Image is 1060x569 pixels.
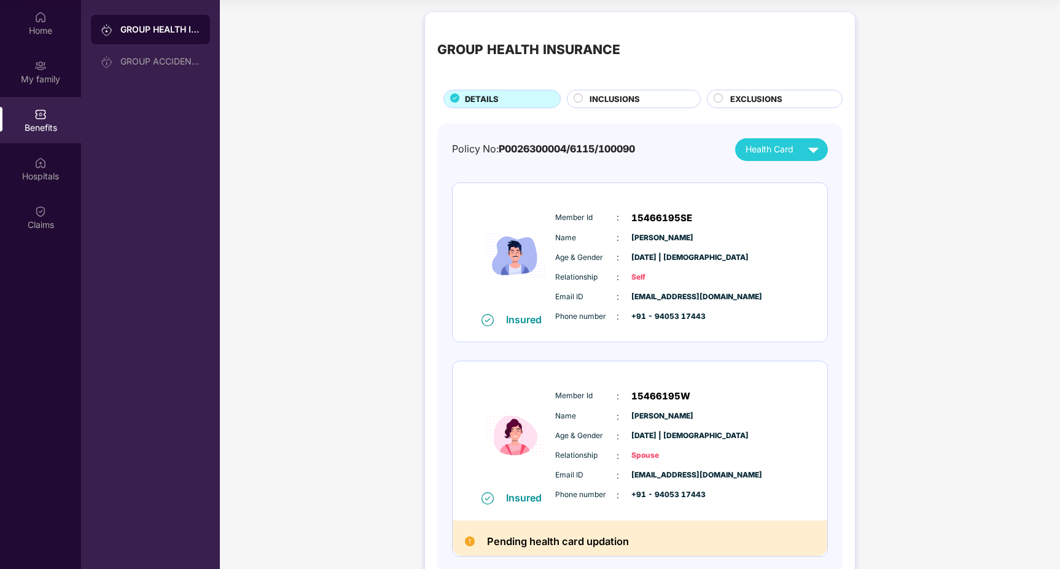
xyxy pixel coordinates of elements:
[555,291,617,303] span: Email ID
[555,489,617,501] span: Phone number
[34,108,47,120] img: svg+xml;base64,PHN2ZyBpZD0iQmVuZWZpdHMiIHhtbG5zPSJodHRwOi8vd3d3LnczLm9yZy8yMDAwL3N2ZyIgd2lkdGg9Ij...
[120,57,200,66] div: GROUP ACCIDENTAL INSURANCE
[478,377,552,491] img: icon
[631,450,693,461] span: Spouse
[555,232,617,244] span: Name
[631,430,693,442] span: [DATE] | [DEMOGRAPHIC_DATA]
[101,56,113,68] img: svg+xml;base64,PHN2ZyB3aWR0aD0iMjAiIGhlaWdodD0iMjAiIHZpZXdCb3g9IjAgMCAyMCAyMCIgZmlsbD0ibm9uZSIgeG...
[631,291,693,303] span: [EMAIL_ADDRESS][DOMAIN_NAME]
[555,272,617,283] span: Relationship
[590,93,640,106] span: INCLUSIONS
[803,139,824,160] img: svg+xml;base64,PHN2ZyB4bWxucz0iaHR0cDovL3d3dy53My5vcmcvMjAwMC9zdmciIHZpZXdCb3g9IjAgMCAyNCAyNCIgd2...
[631,489,693,501] span: +91 - 94053 17443
[730,93,782,106] span: EXCLUSIONS
[617,211,619,224] span: :
[631,311,693,323] span: +91 - 94053 17443
[735,138,828,161] button: Health Card
[481,314,494,326] img: svg+xml;base64,PHN2ZyB4bWxucz0iaHR0cDovL3d3dy53My5vcmcvMjAwMC9zdmciIHdpZHRoPSIxNiIgaGVpZ2h0PSIxNi...
[746,143,793,156] span: Health Card
[555,469,617,481] span: Email ID
[437,39,620,60] div: GROUP HEALTH INSURANCE
[631,232,693,244] span: [PERSON_NAME]
[631,211,692,226] span: 15466195SE
[617,310,619,323] span: :
[499,143,635,155] span: P0026300004/6115/100090
[506,313,549,326] div: Insured
[555,390,617,402] span: Member Id
[465,536,475,546] img: Pending
[506,492,549,504] div: Insured
[555,311,617,323] span: Phone number
[617,410,619,423] span: :
[631,389,690,404] span: 15466195W
[631,252,693,264] span: [DATE] | [DEMOGRAPHIC_DATA]
[617,251,619,264] span: :
[120,23,200,36] div: GROUP HEALTH INSURANCE
[555,430,617,442] span: Age & Gender
[452,141,635,157] div: Policy No:
[617,390,619,403] span: :
[617,430,619,443] span: :
[34,205,47,218] img: svg+xml;base64,PHN2ZyBpZD0iQ2xhaW0iIHhtbG5zPSJodHRwOi8vd3d3LnczLm9yZy8yMDAwL3N2ZyIgd2lkdGg9IjIwIi...
[465,93,499,106] span: DETAILS
[617,469,619,482] span: :
[34,11,47,23] img: svg+xml;base64,PHN2ZyBpZD0iSG9tZSIgeG1sbnM9Imh0dHA6Ly93d3cudzMub3JnLzIwMDAvc3ZnIiB3aWR0aD0iMjAiIG...
[617,290,619,304] span: :
[555,410,617,422] span: Name
[617,270,619,284] span: :
[631,469,693,481] span: [EMAIL_ADDRESS][DOMAIN_NAME]
[34,157,47,169] img: svg+xml;base64,PHN2ZyBpZD0iSG9zcGl0YWxzIiB4bWxucz0iaHR0cDovL3d3dy53My5vcmcvMjAwMC9zdmciIHdpZHRoPS...
[617,231,619,245] span: :
[481,492,494,504] img: svg+xml;base64,PHN2ZyB4bWxucz0iaHR0cDovL3d3dy53My5vcmcvMjAwMC9zdmciIHdpZHRoPSIxNiIgaGVpZ2h0PSIxNi...
[555,252,617,264] span: Age & Gender
[631,272,693,283] span: Self
[555,212,617,224] span: Member Id
[555,450,617,461] span: Relationship
[101,24,113,36] img: svg+xml;base64,PHN2ZyB3aWR0aD0iMjAiIGhlaWdodD0iMjAiIHZpZXdCb3g9IjAgMCAyMCAyMCIgZmlsbD0ibm9uZSIgeG...
[617,449,619,463] span: :
[617,489,619,502] span: :
[478,198,552,313] img: icon
[34,60,47,72] img: svg+xml;base64,PHN2ZyB3aWR0aD0iMjAiIGhlaWdodD0iMjAiIHZpZXdCb3g9IjAgMCAyMCAyMCIgZmlsbD0ibm9uZSIgeG...
[487,533,629,550] h2: Pending health card updation
[631,410,693,422] span: [PERSON_NAME]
